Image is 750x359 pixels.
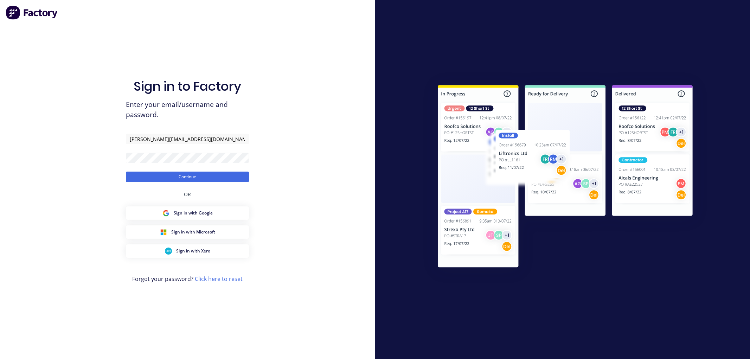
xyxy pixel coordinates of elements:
img: Sign in [422,71,708,284]
a: Click here to reset [195,275,243,283]
span: Sign in with Microsoft [171,229,215,235]
button: Google Sign inSign in with Google [126,206,249,220]
img: Microsoft Sign in [160,229,167,236]
span: Forgot your password? [132,275,243,283]
span: Enter your email/username and password. [126,100,249,120]
button: Microsoft Sign inSign in with Microsoft [126,225,249,239]
img: Factory [6,6,58,20]
h1: Sign in to Factory [134,79,241,94]
button: Xero Sign inSign in with Xero [126,244,249,258]
button: Continue [126,172,249,182]
input: Email/Username [126,134,249,144]
div: OR [184,182,191,206]
span: Sign in with Google [174,210,213,216]
img: Xero Sign in [165,248,172,255]
span: Sign in with Xero [176,248,210,254]
img: Google Sign in [162,210,169,217]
